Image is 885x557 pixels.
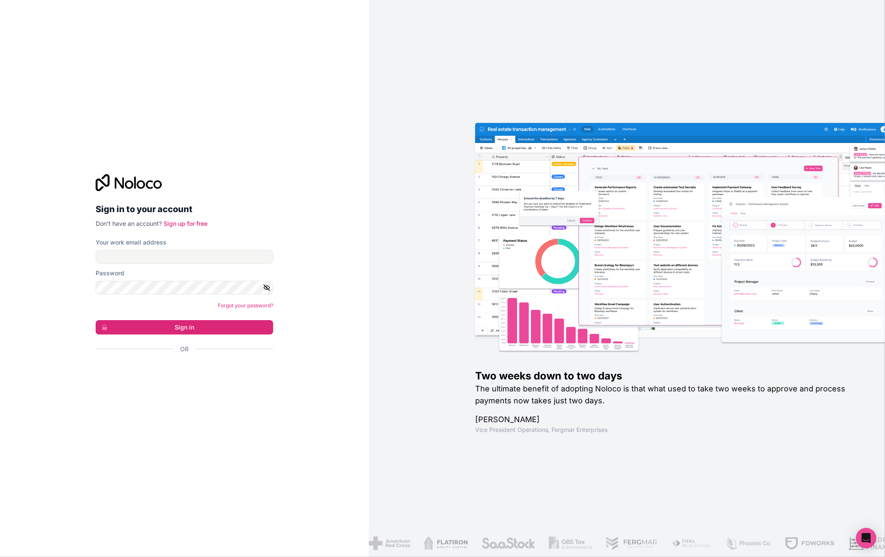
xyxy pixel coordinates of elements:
[475,369,858,383] h1: Two weeks down to two days
[725,537,771,550] img: /assets/phoenix-BREaitsQ.png
[424,537,467,550] img: /assets/flatiron-C8eUkumj.png
[856,528,876,548] div: Open Intercom Messenger
[785,537,835,550] img: /assets/fdworks-Bi04fVtw.png
[96,238,166,247] label: Your work email address
[606,537,658,550] img: /assets/fergmar-CudnrXN5.png
[96,269,124,277] label: Password
[475,383,858,407] h2: The ultimate benefit of adopting Noloco is that what used to take two weeks to approve and proces...
[91,363,271,382] iframe: Sign in with Google Button
[96,281,273,295] input: Password
[475,426,858,434] h1: Vice President Operations , Fergmar Enterprises
[671,537,711,550] img: /assets/fiera-fwj2N5v4.png
[549,537,592,550] img: /assets/gbstax-C-GtDUiK.png
[368,537,410,550] img: /assets/american-red-cross-BAupjrZR.png
[475,414,858,426] h1: [PERSON_NAME]
[96,250,273,264] input: Email address
[482,537,535,550] img: /assets/saastock-C6Zbiodz.png
[96,201,273,217] h2: Sign in to your account
[96,320,273,335] button: Sign in
[218,302,273,309] a: Forgot your password?
[96,220,162,227] span: Don't have an account?
[164,220,207,227] a: Sign up for free
[180,345,189,353] span: Or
